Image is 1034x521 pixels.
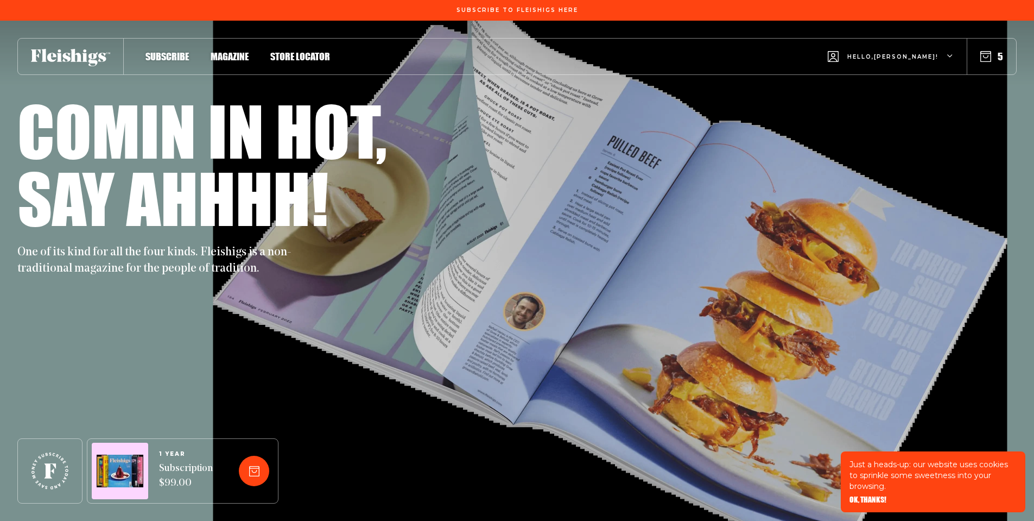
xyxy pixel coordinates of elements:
[17,164,328,231] h1: Say ahhhh!
[211,49,249,64] a: Magazine
[159,451,213,457] span: 1 YEAR
[159,451,213,491] a: 1 YEARSubscription $99.00
[97,455,143,488] img: Magazines image
[17,244,300,277] p: One of its kind for all the four kinds. Fleishigs is a non-traditional magazine for the people of...
[849,496,886,504] button: OK, THANKS!
[211,51,249,62] span: Magazine
[828,35,954,78] button: Hello,[PERSON_NAME]!
[847,53,938,78] span: Hello, [PERSON_NAME] !
[17,97,387,164] h1: Comin in hot,
[270,49,330,64] a: Store locator
[145,49,189,64] a: Subscribe
[454,7,580,12] a: Subscribe To Fleishigs Here
[145,51,189,62] span: Subscribe
[980,51,1003,62] button: 5
[159,462,213,491] span: Subscription $99.00
[849,459,1017,492] p: Just a heads-up: our website uses cookies to sprinkle some sweetness into your browsing.
[456,7,578,14] span: Subscribe To Fleishigs Here
[270,51,330,62] span: Store locator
